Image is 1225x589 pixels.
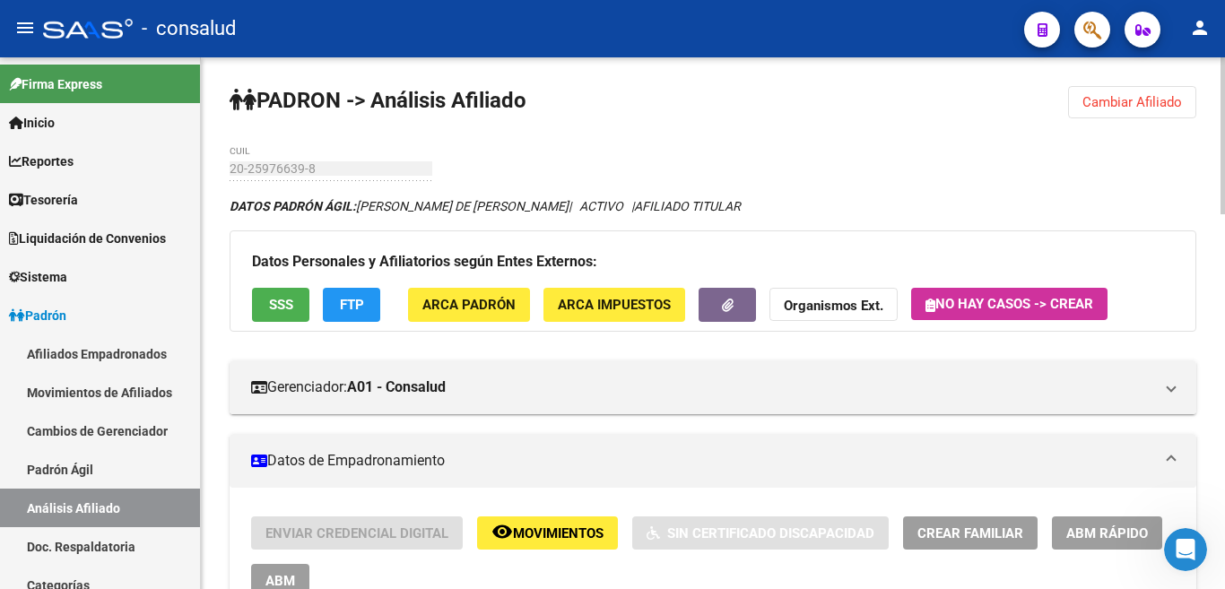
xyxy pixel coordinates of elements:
[265,525,448,541] span: Enviar Credencial Digital
[408,288,530,321] button: ARCA Padrón
[323,288,380,321] button: FTP
[903,516,1038,550] button: Crear Familiar
[230,199,356,213] strong: DATOS PADRÓN ÁGIL:
[269,298,293,314] span: SSS
[1164,528,1207,571] iframe: Intercom live chat
[925,296,1093,312] span: No hay casos -> Crear
[230,434,1196,488] mat-expansion-panel-header: Datos de Empadronamiento
[477,516,618,550] button: Movimientos
[252,288,309,321] button: SSS
[911,288,1108,320] button: No hay casos -> Crear
[9,190,78,210] span: Tesorería
[917,525,1023,541] span: Crear Familiar
[1082,94,1182,110] span: Cambiar Afiliado
[142,9,236,48] span: - consalud
[1066,525,1148,541] span: ABM Rápido
[9,306,66,325] span: Padrón
[230,360,1196,414] mat-expansion-panel-header: Gerenciador:A01 - Consalud
[1189,17,1211,39] mat-icon: person
[14,17,36,39] mat-icon: menu
[513,525,604,541] span: Movimientos
[251,451,1153,471] mat-panel-title: Datos de Empadronamiento
[558,298,671,314] span: ARCA Impuestos
[230,88,526,113] strong: PADRON -> Análisis Afiliado
[9,74,102,94] span: Firma Express
[347,377,446,397] strong: A01 - Consalud
[251,516,463,550] button: Enviar Credencial Digital
[634,199,741,213] span: AFILIADO TITULAR
[252,249,1174,274] h3: Datos Personales y Afiliatorios según Entes Externos:
[9,229,166,248] span: Liquidación de Convenios
[265,573,295,589] span: ABM
[1052,516,1162,550] button: ABM Rápido
[784,299,883,315] strong: Organismos Ext.
[1068,86,1196,118] button: Cambiar Afiliado
[340,298,364,314] span: FTP
[543,288,685,321] button: ARCA Impuestos
[491,521,513,542] mat-icon: remove_red_eye
[9,113,55,133] span: Inicio
[230,199,741,213] i: | ACTIVO |
[422,298,516,314] span: ARCA Padrón
[9,267,67,287] span: Sistema
[9,152,74,171] span: Reportes
[632,516,889,550] button: Sin Certificado Discapacidad
[251,377,1153,397] mat-panel-title: Gerenciador:
[769,288,898,321] button: Organismos Ext.
[230,199,569,213] span: [PERSON_NAME] DE [PERSON_NAME]
[667,525,874,541] span: Sin Certificado Discapacidad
